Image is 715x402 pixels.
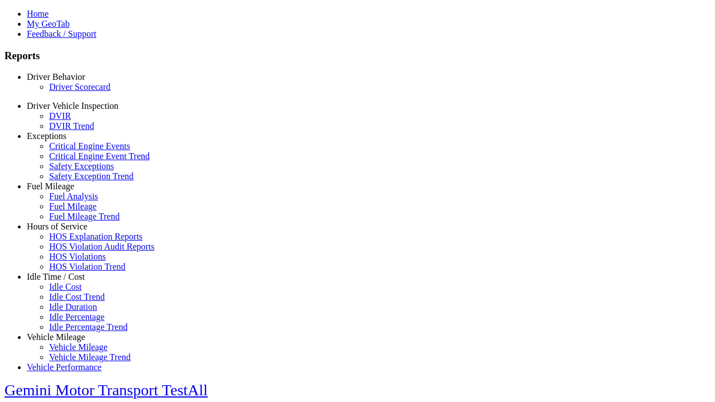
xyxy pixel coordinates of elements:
a: DVIR [49,111,71,121]
a: Gemini Motor Transport TestAll [4,381,208,399]
a: Fuel Mileage [27,181,74,191]
a: Vehicle Mileage [27,332,85,342]
a: Safety Exception Trend [49,171,134,181]
a: HOS Violation Audit Reports [49,242,155,251]
a: Driver Scorecard [49,82,111,92]
a: Driver Vehicle Inspection [27,101,118,111]
a: HOS Violations [49,252,106,261]
a: Idle Percentage Trend [49,322,127,332]
a: Idle Time / Cost [27,272,85,281]
a: Safety Exceptions [49,161,114,171]
a: Driver Behavior [27,72,85,82]
h3: Reports [4,50,711,62]
a: Critical Engine Event Trend [49,151,150,161]
a: Feedback / Support [27,29,96,39]
a: DVIR Trend [49,121,94,131]
a: Home [27,9,49,18]
a: Idle Percentage [49,312,104,322]
a: HOS Violation Trend [49,262,126,271]
a: Idle Duration [49,302,97,312]
a: Idle Cost Trend [49,292,105,301]
a: Fuel Mileage [49,202,97,211]
a: Vehicle Mileage [49,342,107,352]
a: Vehicle Performance [27,362,102,372]
a: Fuel Mileage Trend [49,212,120,221]
a: Exceptions [27,131,66,141]
a: Hours of Service [27,222,87,231]
a: Fuel Analysis [49,192,98,201]
a: Critical Engine Events [49,141,130,151]
a: Idle Cost [49,282,82,291]
a: Vehicle Mileage Trend [49,352,131,362]
a: My GeoTab [27,19,70,28]
a: HOS Explanation Reports [49,232,142,241]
